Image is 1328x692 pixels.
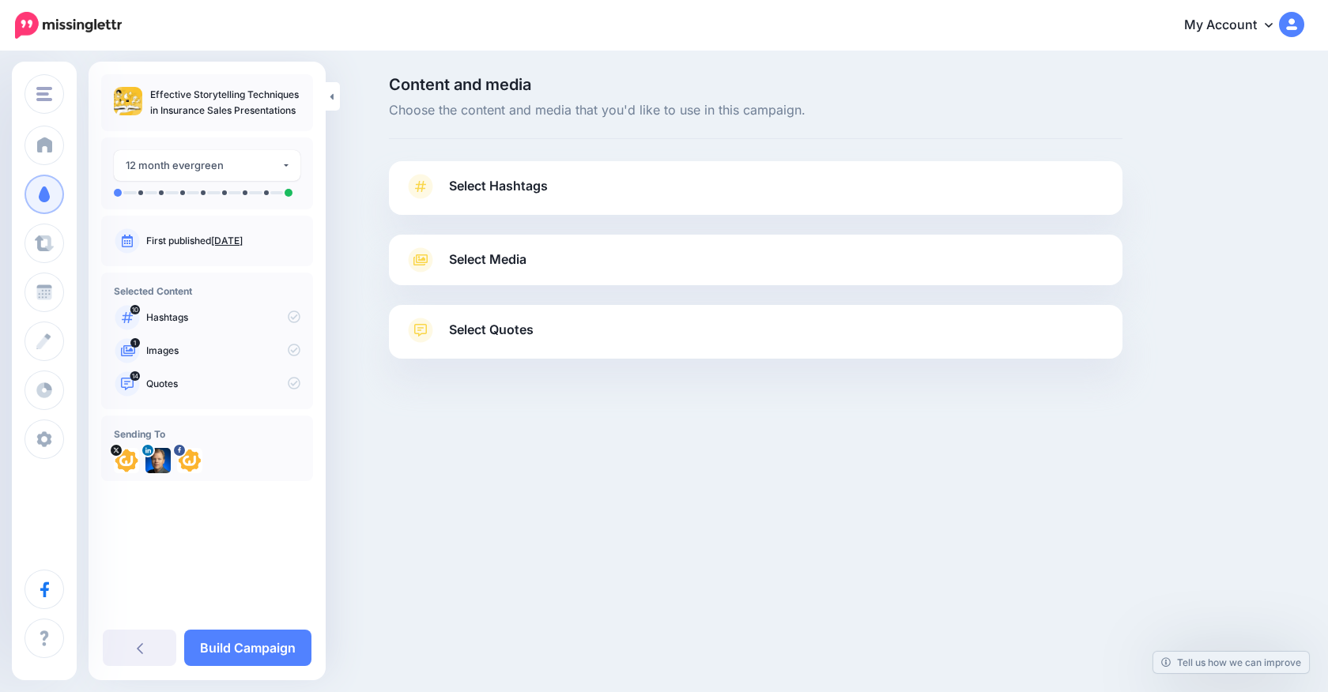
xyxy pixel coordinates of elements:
[114,428,300,440] h4: Sending To
[389,100,1122,121] span: Choose the content and media that you'd like to use in this campaign.
[36,87,52,101] img: menu.png
[15,12,122,39] img: Missinglettr
[114,87,142,115] img: cec13d43e2d6eee6e4ca95e27bbe1496_thumb.jpg
[1153,652,1309,673] a: Tell us how we can improve
[389,77,1122,92] span: Content and media
[146,234,300,248] p: First published
[145,448,171,473] img: 1516157769688-84710.png
[211,235,243,246] a: [DATE]
[114,150,300,181] button: 12 month evergreen
[1168,6,1304,45] a: My Account
[130,371,141,381] span: 14
[146,310,300,325] p: Hashtags
[130,338,140,348] span: 1
[449,319,534,340] span: Select Quotes
[114,448,139,473] img: WND2RMa3-11862.png
[405,174,1107,215] a: Select Hashtags
[126,156,281,175] div: 12 month evergreen
[177,448,202,473] img: 294216085_733586221362840_6419865137151145949_n-bsa146946.png
[114,285,300,297] h4: Selected Content
[405,318,1107,359] a: Select Quotes
[146,344,300,358] p: Images
[449,249,526,270] span: Select Media
[146,377,300,391] p: Quotes
[449,175,548,197] span: Select Hashtags
[405,247,1107,273] a: Select Media
[150,87,300,118] p: Effective Storytelling Techniques in Insurance Sales Presentations
[130,305,140,314] span: 10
